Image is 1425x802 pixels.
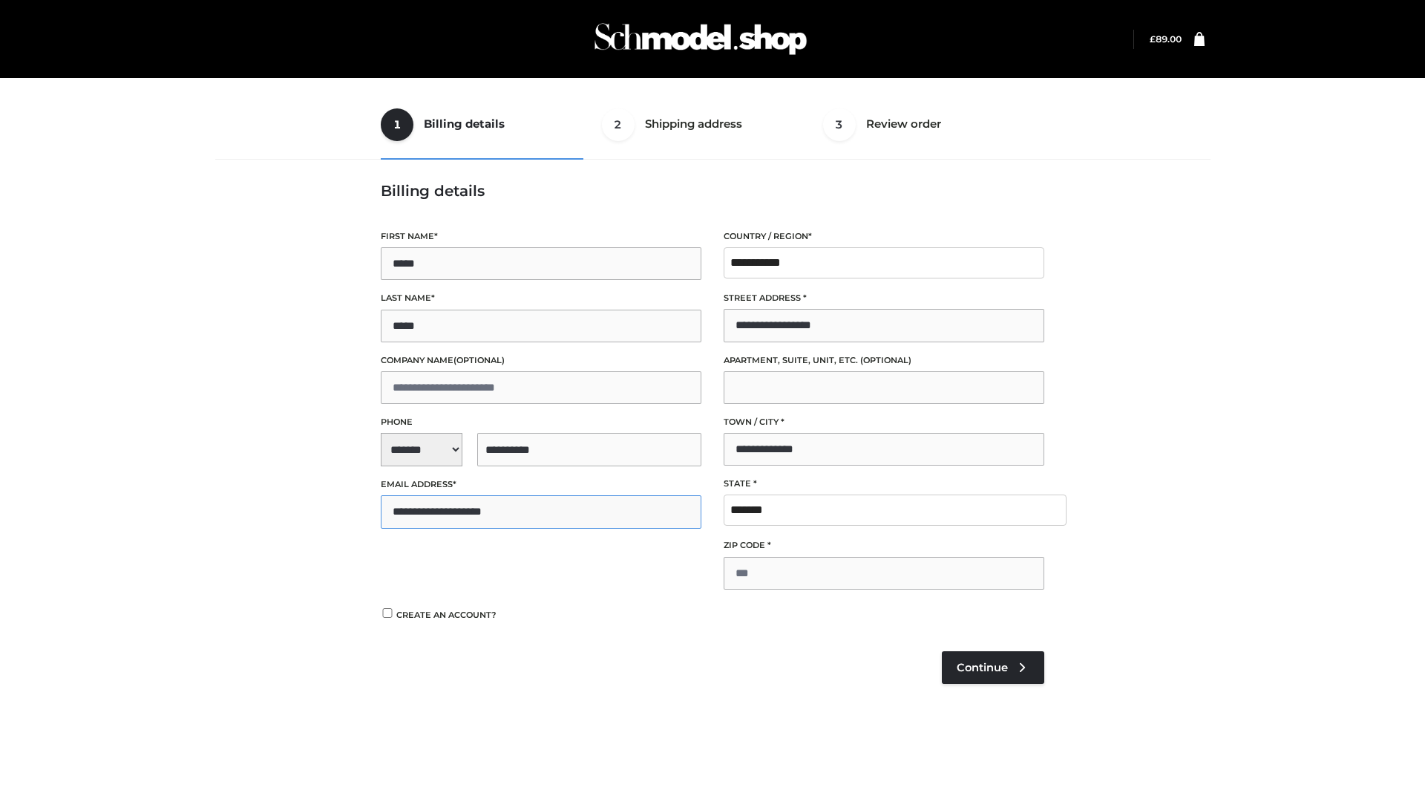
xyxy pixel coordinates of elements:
label: Town / City [724,415,1044,429]
label: State [724,477,1044,491]
label: Country / Region [724,229,1044,244]
label: Last name [381,291,701,305]
label: Street address [724,291,1044,305]
label: Phone [381,415,701,429]
img: Schmodel Admin 964 [589,10,812,68]
span: (optional) [860,355,911,365]
span: Continue [957,661,1008,674]
bdi: 89.00 [1150,33,1182,45]
input: Create an account? [381,608,394,618]
label: ZIP Code [724,538,1044,552]
label: Company name [381,353,701,368]
label: Apartment, suite, unit, etc. [724,353,1044,368]
label: First name [381,229,701,244]
span: (optional) [453,355,505,365]
h3: Billing details [381,182,1044,200]
span: Create an account? [396,610,497,620]
a: £89.00 [1150,33,1182,45]
label: Email address [381,477,701,492]
a: Continue [942,651,1044,684]
span: £ [1150,33,1156,45]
